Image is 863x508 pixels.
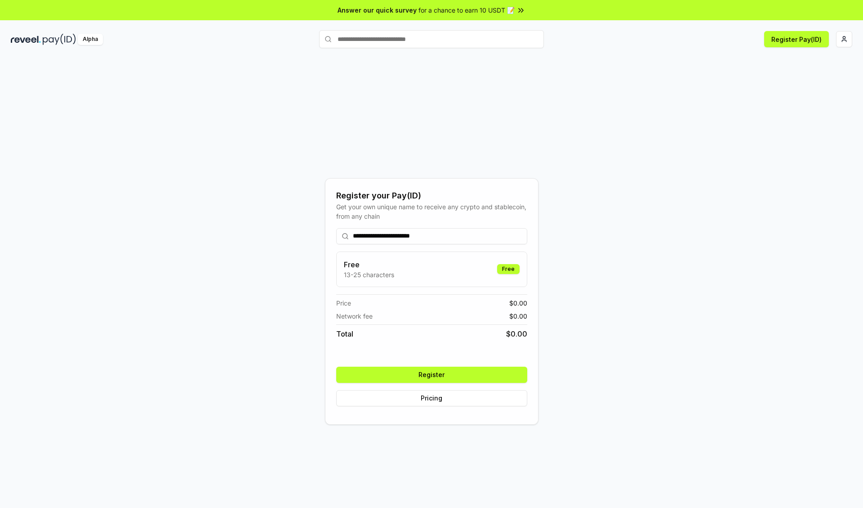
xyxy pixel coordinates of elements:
[336,328,353,339] span: Total
[764,31,829,47] button: Register Pay(ID)
[43,34,76,45] img: pay_id
[336,311,373,321] span: Network fee
[11,34,41,45] img: reveel_dark
[344,259,394,270] h3: Free
[336,202,527,221] div: Get your own unique name to receive any crypto and stablecoin, from any chain
[509,298,527,308] span: $ 0.00
[344,270,394,279] p: 13-25 characters
[338,5,417,15] span: Answer our quick survey
[336,189,527,202] div: Register your Pay(ID)
[78,34,103,45] div: Alpha
[509,311,527,321] span: $ 0.00
[336,390,527,406] button: Pricing
[506,328,527,339] span: $ 0.00
[336,367,527,383] button: Register
[336,298,351,308] span: Price
[497,264,520,274] div: Free
[418,5,515,15] span: for a chance to earn 10 USDT 📝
